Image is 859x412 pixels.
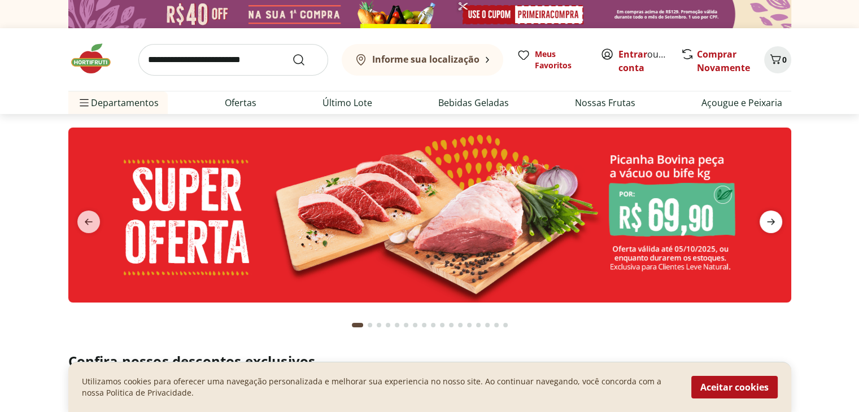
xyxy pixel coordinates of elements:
[751,211,791,233] button: next
[429,312,438,339] button: Go to page 9 from fs-carousel
[68,42,125,76] img: Hortifruti
[393,312,402,339] button: Go to page 5 from fs-carousel
[535,49,587,71] span: Meus Favoritos
[618,48,647,60] a: Entrar
[438,96,509,109] a: Bebidas Geladas
[292,53,319,67] button: Submit Search
[691,376,778,398] button: Aceitar cookies
[68,211,109,233] button: previous
[697,48,750,74] a: Comprar Novamente
[447,312,456,339] button: Go to page 11 from fs-carousel
[68,352,791,370] h2: Confira nossos descontos exclusivos
[420,312,429,339] button: Go to page 8 from fs-carousel
[764,46,791,73] button: Carrinho
[138,44,328,76] input: search
[342,44,503,76] button: Informe sua localização
[402,312,411,339] button: Go to page 6 from fs-carousel
[483,312,492,339] button: Go to page 15 from fs-carousel
[456,312,465,339] button: Go to page 12 from fs-carousel
[225,96,256,109] a: Ofertas
[77,89,159,116] span: Departamentos
[372,53,479,65] b: Informe sua localização
[701,96,782,109] a: Açougue e Peixaria
[465,312,474,339] button: Go to page 13 from fs-carousel
[383,312,393,339] button: Go to page 4 from fs-carousel
[365,312,374,339] button: Go to page 2 from fs-carousel
[618,48,681,74] a: Criar conta
[350,312,365,339] button: Current page from fs-carousel
[492,312,501,339] button: Go to page 16 from fs-carousel
[474,312,483,339] button: Go to page 14 from fs-carousel
[82,376,678,398] p: Utilizamos cookies para oferecer uma navegação personalizada e melhorar sua experiencia no nosso ...
[501,312,510,339] button: Go to page 17 from fs-carousel
[438,312,447,339] button: Go to page 10 from fs-carousel
[517,49,587,71] a: Meus Favoritos
[618,47,669,74] span: ou
[322,96,372,109] a: Último Lote
[77,89,91,116] button: Menu
[68,128,791,303] img: super oferta
[782,54,787,65] span: 0
[575,96,635,109] a: Nossas Frutas
[411,312,420,339] button: Go to page 7 from fs-carousel
[374,312,383,339] button: Go to page 3 from fs-carousel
